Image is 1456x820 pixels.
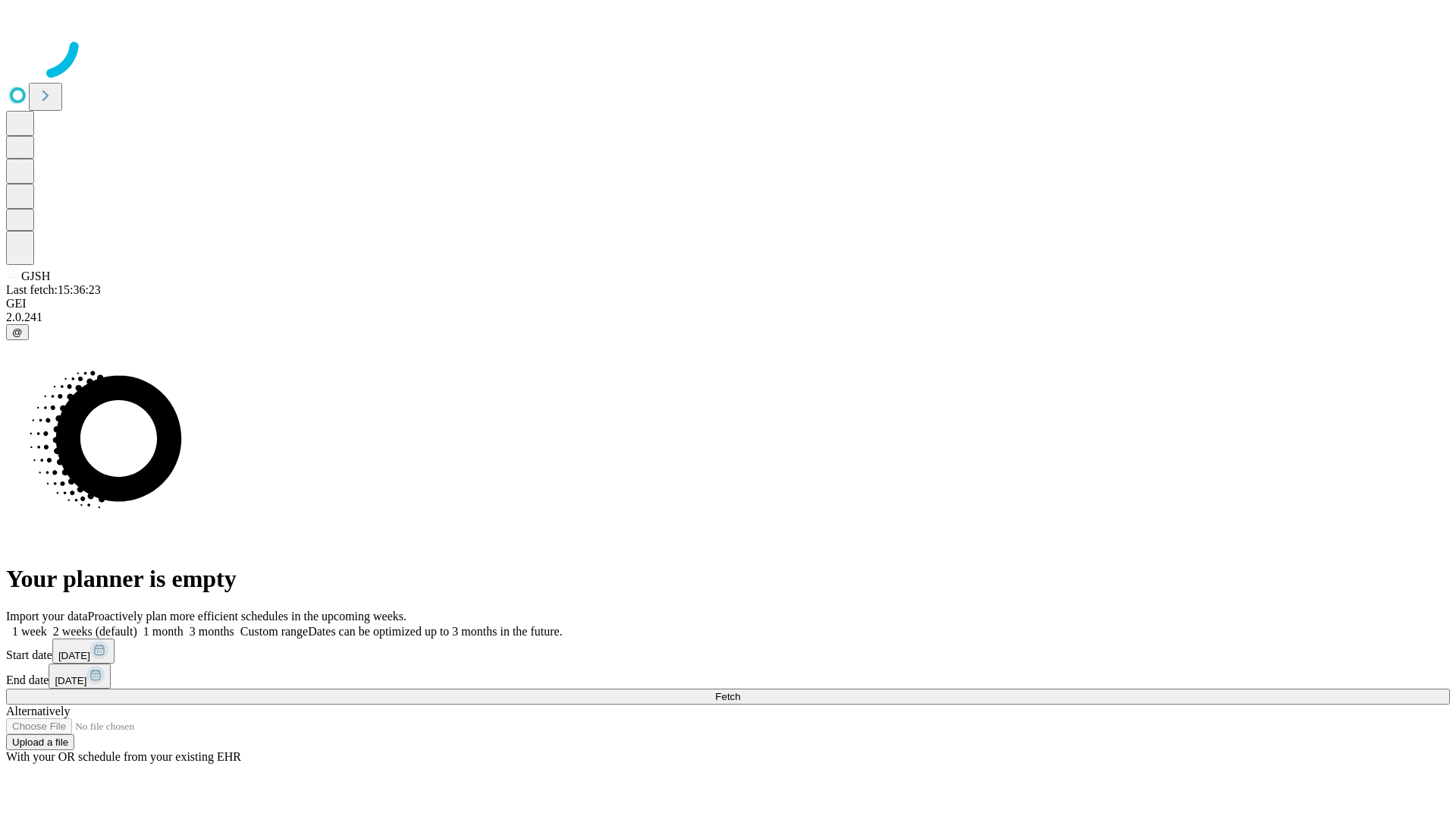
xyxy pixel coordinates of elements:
[715,691,740,702] span: Fetch
[6,297,1450,311] div: GEI
[52,639,115,664] button: [DATE]
[6,705,70,717] span: Alternatively
[6,664,1450,689] div: End date
[6,324,29,340] button: @
[6,610,88,623] span: Import your data
[88,610,406,623] span: Proactively plan more efficient schedules in the upcoming weeks.
[12,625,47,638] span: 1 week
[21,270,50,282] span: GJSH
[6,283,101,296] span: Last fetch: 15:36:23
[49,664,111,689] button: [DATE]
[6,689,1450,705] button: Fetch
[55,675,86,686] span: [DATE]
[6,565,1450,593] h1: Your planner is empty
[53,625,137,638] span: 2 weeks (default)
[6,750,241,763] span: With your OR schedule from your existing EHR
[308,625,562,638] span: Dates can be optimized up to 3 months in the future.
[190,625,234,638] span: 3 months
[240,625,308,638] span: Custom range
[6,639,1450,664] div: Start date
[143,625,184,638] span: 1 month
[12,326,23,338] span: @
[58,650,90,661] span: [DATE]
[6,311,1450,324] div: 2.0.241
[6,734,74,750] button: Upload a file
